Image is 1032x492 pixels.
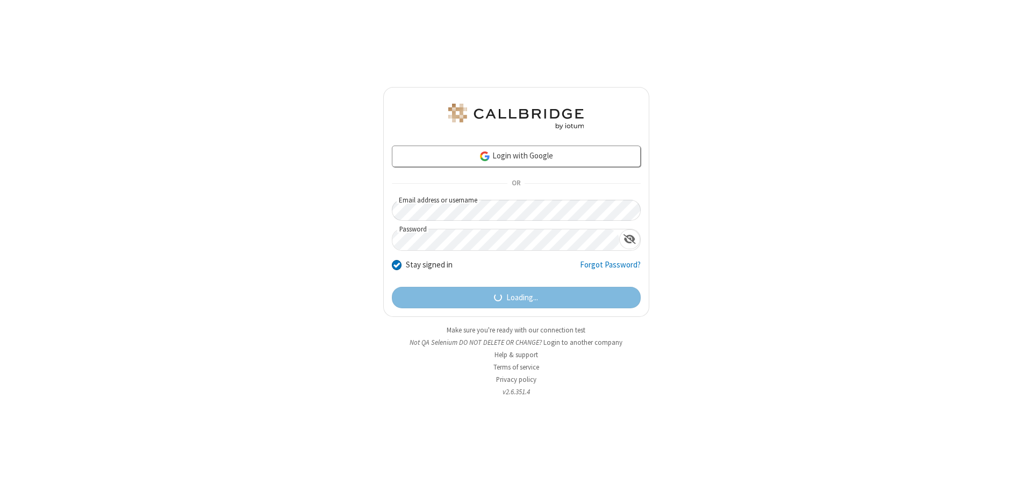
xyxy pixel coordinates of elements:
button: Loading... [392,287,641,308]
input: Email address or username [392,200,641,221]
a: Help & support [494,350,538,359]
img: google-icon.png [479,150,491,162]
span: Loading... [506,292,538,304]
a: Terms of service [493,363,539,372]
a: Privacy policy [496,375,536,384]
img: QA Selenium DO NOT DELETE OR CHANGE [446,104,586,129]
div: Show password [619,229,640,249]
a: Login with Google [392,146,641,167]
li: Not QA Selenium DO NOT DELETE OR CHANGE? [383,337,649,348]
li: v2.6.351.4 [383,387,649,397]
label: Stay signed in [406,259,453,271]
a: Make sure you're ready with our connection test [447,325,585,335]
span: OR [507,176,525,191]
input: Password [392,229,619,250]
a: Forgot Password? [580,259,641,279]
button: Login to another company [543,337,622,348]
